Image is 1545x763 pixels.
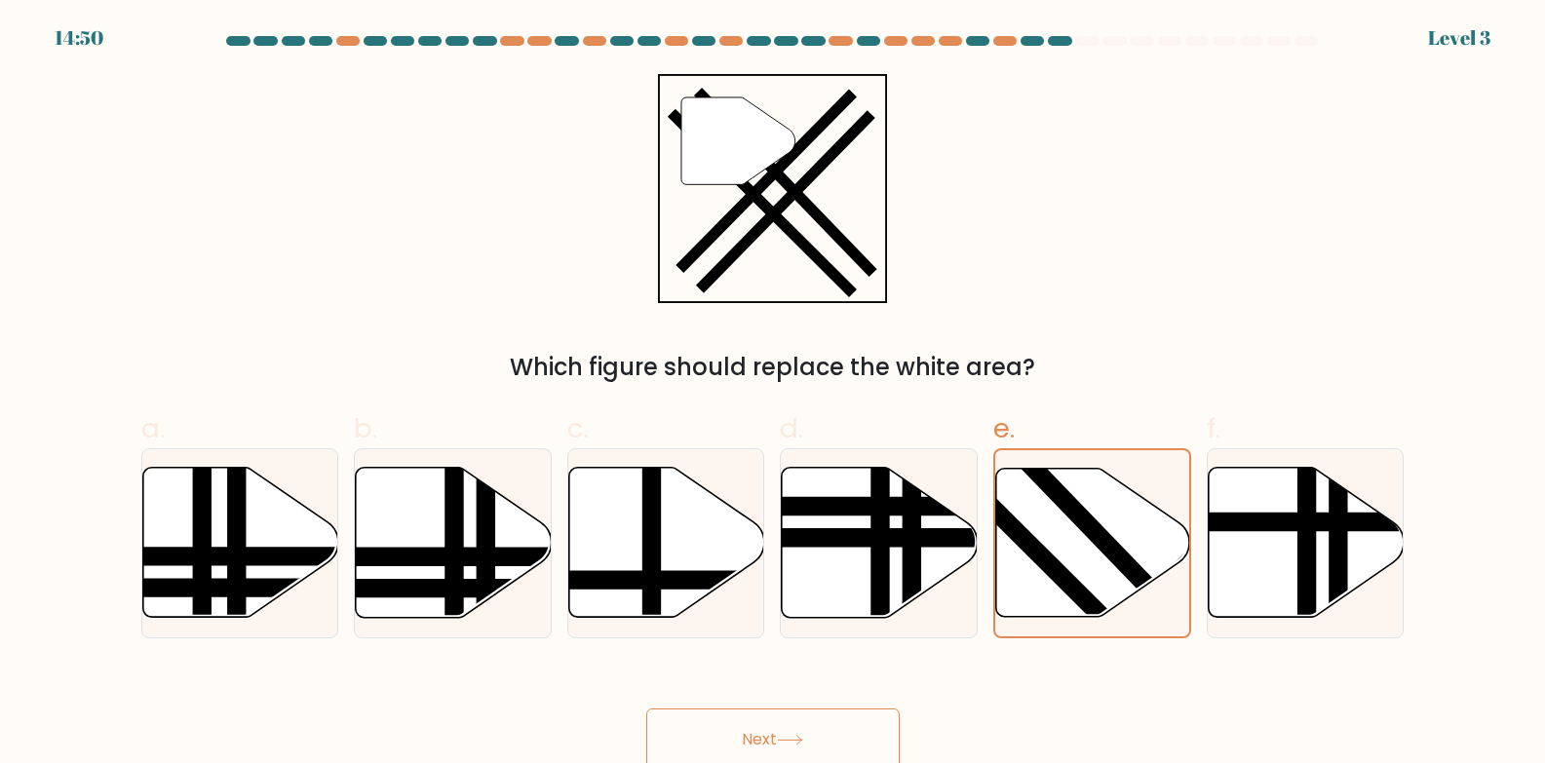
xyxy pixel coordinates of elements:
[1207,409,1220,447] span: f.
[780,409,803,447] span: d.
[1428,23,1490,53] div: Level 3
[354,409,377,447] span: b.
[993,409,1015,447] span: e.
[567,409,589,447] span: c.
[153,350,1393,385] div: Which figure should replace the white area?
[681,97,795,184] g: "
[141,409,165,447] span: a.
[55,23,103,53] div: 14:50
